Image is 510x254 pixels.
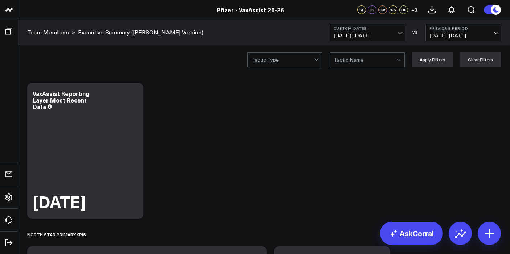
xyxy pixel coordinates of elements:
span: + 3 [411,7,417,12]
div: VS [409,30,422,34]
b: Previous Period [429,26,497,30]
b: Custom Dates [334,26,401,30]
div: HK [399,5,408,14]
a: AskCorral [380,222,443,245]
div: North Star Primary KPIs [27,226,86,243]
span: [DATE] - [DATE] [429,33,497,38]
div: SJ [368,5,376,14]
button: Previous Period[DATE]-[DATE] [425,24,501,41]
div: VaxAssist Reporting Layer Most Recent Data [33,89,89,111]
div: SF [357,5,366,14]
a: Team Members [27,28,69,36]
div: > [27,28,75,36]
div: DM [378,5,387,14]
div: WS [389,5,397,14]
div: [DATE] [33,193,86,210]
a: Executive Summary ([PERSON_NAME] Version) [78,28,203,36]
button: Clear Filters [460,52,501,67]
a: Pfizer - VaxAssist 25-26 [217,6,284,14]
button: Custom Dates[DATE]-[DATE] [330,24,405,41]
span: [DATE] - [DATE] [334,33,401,38]
button: Apply Filters [412,52,453,67]
button: +3 [410,5,419,14]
